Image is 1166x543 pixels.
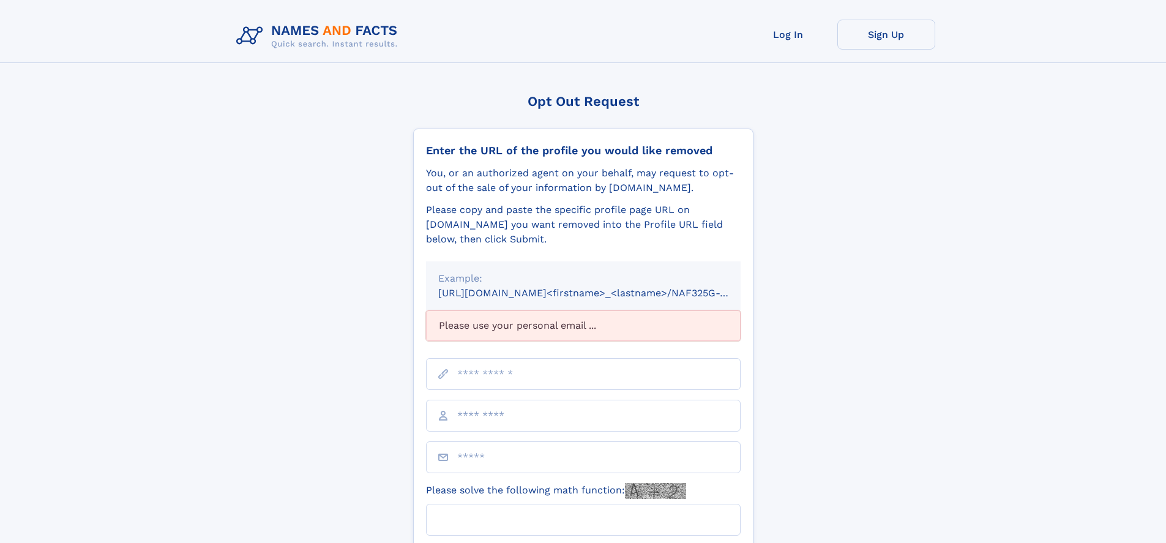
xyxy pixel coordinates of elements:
a: Sign Up [837,20,935,50]
label: Please solve the following math function: [426,483,686,499]
small: [URL][DOMAIN_NAME]<firstname>_<lastname>/NAF325G-xxxxxxxx [438,287,764,299]
div: Please use your personal email ... [426,310,741,341]
div: Enter the URL of the profile you would like removed [426,144,741,157]
div: Example: [438,271,728,286]
div: Please copy and paste the specific profile page URL on [DOMAIN_NAME] you want removed into the Pr... [426,203,741,247]
a: Log In [739,20,837,50]
img: Logo Names and Facts [231,20,408,53]
div: Opt Out Request [413,94,753,109]
div: You, or an authorized agent on your behalf, may request to opt-out of the sale of your informatio... [426,166,741,195]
